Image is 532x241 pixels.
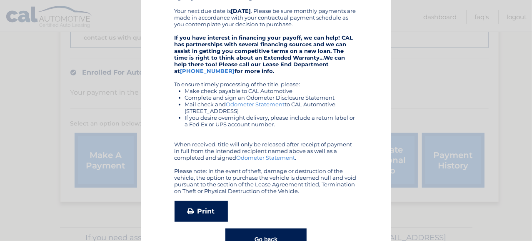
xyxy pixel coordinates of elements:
[185,94,358,101] li: Complete and sign an Odometer Disclosure Statement
[237,154,295,161] a: Odometer Statement
[175,34,353,74] strong: If you have interest in financing your payoff, we can help! CAL has partnerships with several fin...
[180,68,235,74] a: [PHONE_NUMBER]
[185,88,358,94] li: Make check payable to CAL Automotive
[231,8,251,14] b: [DATE]
[226,101,285,108] a: Odometer Statement
[185,101,358,114] li: Mail check and to CAL Automotive, [STREET_ADDRESS]
[185,114,358,128] li: If you desire overnight delivery, please include a return label or a Fed Ex or UPS account number.
[175,201,228,222] a: Print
